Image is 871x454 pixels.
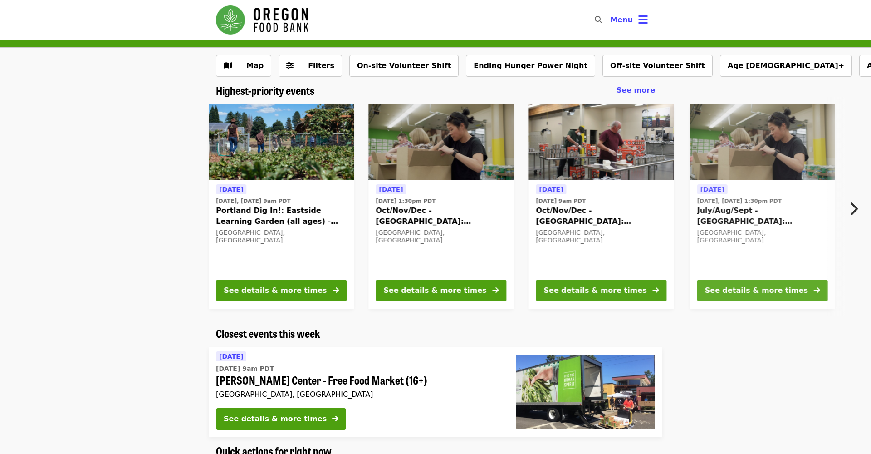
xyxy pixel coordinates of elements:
[216,374,502,387] span: [PERSON_NAME] Center - Free Food Market (16+)
[308,61,334,70] span: Filters
[841,196,871,222] button: Next item
[368,104,514,181] img: Oct/Nov/Dec - Portland: Repack/Sort (age 8+) organized by Oregon Food Bank
[224,414,327,424] div: See details & more times
[607,9,615,31] input: Search
[690,104,835,309] a: See details for "July/Aug/Sept - Portland: Repack/Sort (age 8+)"
[528,104,674,309] a: See details for "Oct/Nov/Dec - Portland: Repack/Sort (age 16+)"
[209,104,354,309] a: See details for "Portland Dig In!: Eastside Learning Garden (all ages) - Aug/Sept/Oct"
[697,197,782,205] time: [DATE], [DATE] 1:30pm PDT
[209,104,354,181] img: Portland Dig In!: Eastside Learning Garden (all ages) - Aug/Sept/Oct organized by Oregon Food Bank
[216,82,314,98] span: Highest-priority events
[700,186,724,193] span: [DATE]
[216,280,347,301] button: See details & more times
[814,286,820,295] i: arrow-right icon
[216,205,347,227] span: Portland Dig In!: Eastside Learning Garden (all ages) - Aug/Sept/Oct
[349,55,459,77] button: On-site Volunteer Shift
[849,200,858,217] i: chevron-right icon
[219,353,243,360] span: [DATE]
[332,415,338,423] i: arrow-right icon
[617,85,655,96] a: See more
[216,197,290,205] time: [DATE], [DATE] 9am PDT
[224,61,232,70] i: map icon
[697,280,828,301] button: See details & more times
[539,186,563,193] span: [DATE]
[219,186,243,193] span: [DATE]
[376,205,506,227] span: Oct/Nov/Dec - [GEOGRAPHIC_DATA]: Repack/Sort (age [DEMOGRAPHIC_DATA]+)
[528,104,674,181] img: Oct/Nov/Dec - Portland: Repack/Sort (age 16+) organized by Oregon Food Bank
[638,13,648,26] i: bars icon
[209,84,662,97] div: Highest-priority events
[697,205,828,227] span: July/Aug/Sept - [GEOGRAPHIC_DATA]: Repack/Sort (age [DEMOGRAPHIC_DATA]+)
[466,55,595,77] button: Ending Hunger Power Night
[216,84,314,97] a: Highest-priority events
[492,286,499,295] i: arrow-right icon
[610,15,633,24] span: Menu
[536,197,586,205] time: [DATE] 9am PDT
[705,285,808,296] div: See details & more times
[617,86,655,94] span: See more
[333,286,339,295] i: arrow-right icon
[543,285,646,296] div: See details & more times
[536,229,666,244] div: [GEOGRAPHIC_DATA], [GEOGRAPHIC_DATA]
[216,325,320,341] span: Closest events this week
[720,55,852,77] button: Age [DEMOGRAPHIC_DATA]+
[652,286,659,295] i: arrow-right icon
[286,61,294,70] i: sliders-h icon
[224,285,327,296] div: See details & more times
[246,61,264,70] span: Map
[376,229,506,244] div: [GEOGRAPHIC_DATA], [GEOGRAPHIC_DATA]
[216,229,347,244] div: [GEOGRAPHIC_DATA], [GEOGRAPHIC_DATA]
[697,229,828,244] div: [GEOGRAPHIC_DATA], [GEOGRAPHIC_DATA]
[595,15,602,24] i: search icon
[216,390,502,399] div: [GEOGRAPHIC_DATA], [GEOGRAPHIC_DATA]
[376,197,435,205] time: [DATE] 1:30pm PDT
[216,364,274,374] time: [DATE] 9am PDT
[603,9,655,31] button: Toggle account menu
[516,355,655,428] img: Ortiz Center - Free Food Market (16+) organized by Oregon Food Bank
[216,5,308,35] img: Oregon Food Bank - Home
[536,280,666,301] button: See details & more times
[536,205,666,227] span: Oct/Nov/Dec - [GEOGRAPHIC_DATA]: Repack/Sort (age [DEMOGRAPHIC_DATA]+)
[690,104,835,181] img: July/Aug/Sept - Portland: Repack/Sort (age 8+) organized by Oregon Food Bank
[216,55,271,77] button: Show map view
[279,55,342,77] button: Filters (0 selected)
[383,285,486,296] div: See details & more times
[209,347,662,437] a: See details for "Ortiz Center - Free Food Market (16+)"
[379,186,403,193] span: [DATE]
[602,55,713,77] button: Off-site Volunteer Shift
[216,408,346,430] button: See details & more times
[368,104,514,309] a: See details for "Oct/Nov/Dec - Portland: Repack/Sort (age 8+)"
[376,280,506,301] button: See details & more times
